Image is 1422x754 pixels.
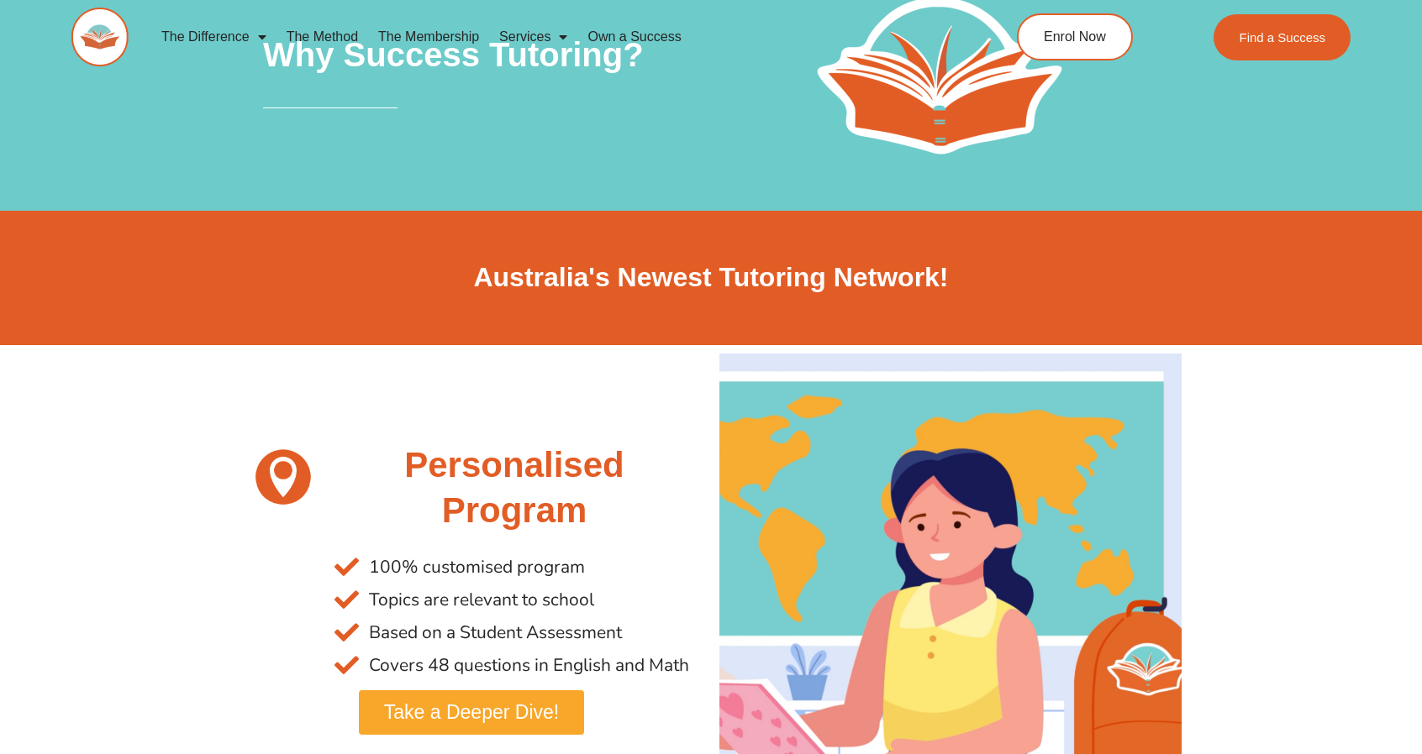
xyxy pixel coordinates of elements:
span: 100% customised program [365,551,585,584]
span: Find a Success [1240,31,1326,44]
a: Own a Success [577,18,691,56]
span: Take a Deeper Dive! [384,703,559,722]
a: Services [489,18,577,56]
a: Take a Deeper Dive! [359,690,584,735]
a: The Method [276,18,368,56]
span: Based on a Student Assessment [365,616,622,649]
iframe: Chat Widget [1142,564,1422,754]
a: The Membership [368,18,489,56]
span: Topics are relevant to school [365,584,594,616]
nav: Menu [151,18,944,56]
span: Covers 48 questions in English and Math [365,649,689,682]
a: Enrol Now [1017,13,1133,60]
h2: Personalised Program [334,442,694,534]
h2: Australia's Newest Tutoring Network! [240,260,1182,296]
a: Find a Success [1214,14,1351,60]
span: Enrol Now [1044,30,1106,44]
a: The Difference [151,18,276,56]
